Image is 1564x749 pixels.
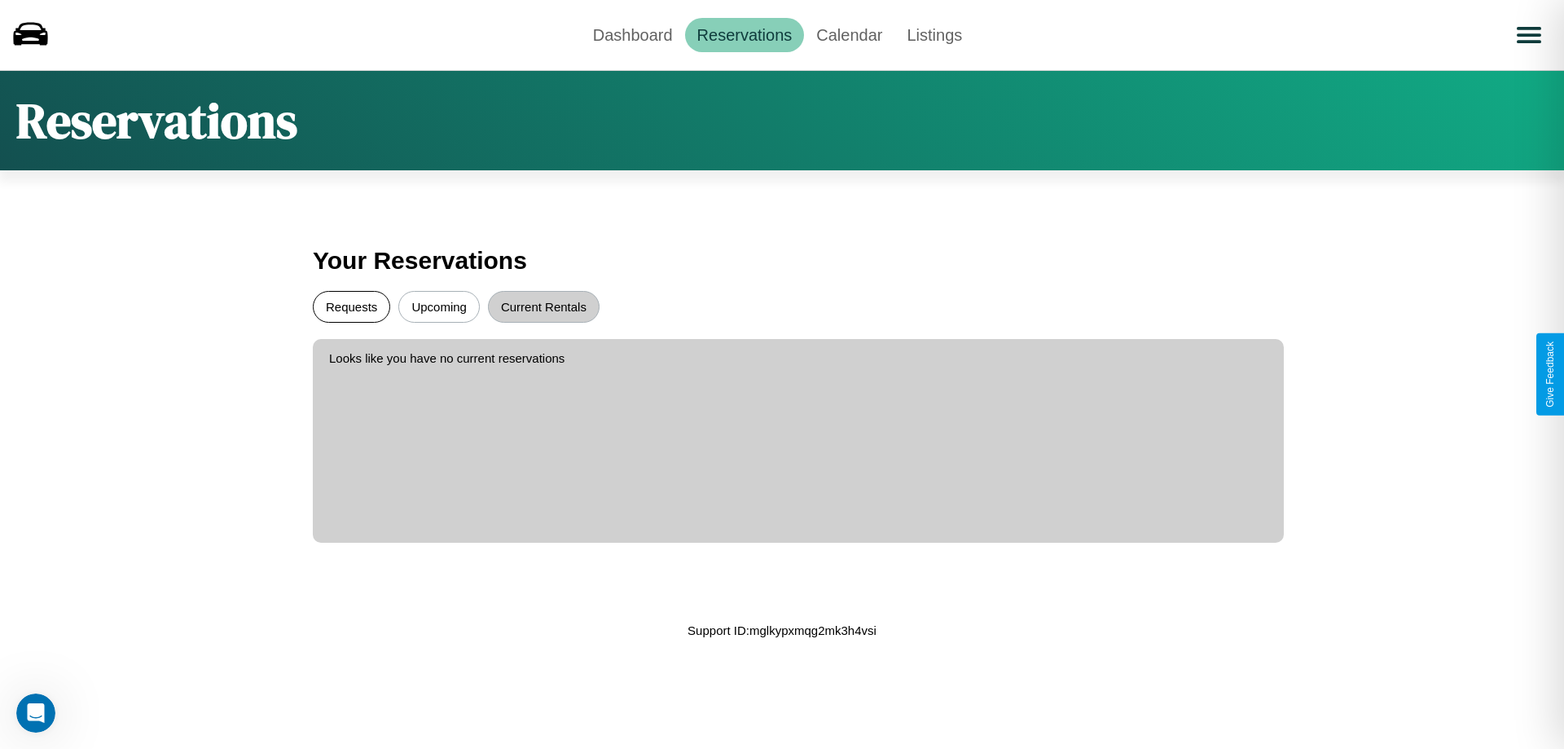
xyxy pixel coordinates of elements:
a: Listings [894,18,974,52]
p: Support ID: mglkypxmqg2mk3h4vsi [688,619,876,641]
a: Dashboard [581,18,685,52]
div: Give Feedback [1544,341,1556,408]
p: Looks like you have no current reservations [329,347,1267,369]
a: Calendar [804,18,894,52]
button: Requests [313,291,390,323]
button: Open menu [1506,12,1552,58]
button: Current Rentals [488,291,600,323]
button: Upcoming [398,291,480,323]
h1: Reservations [16,87,297,154]
h3: Your Reservations [313,239,1251,283]
a: Reservations [685,18,805,52]
iframe: Intercom live chat [16,694,55,733]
